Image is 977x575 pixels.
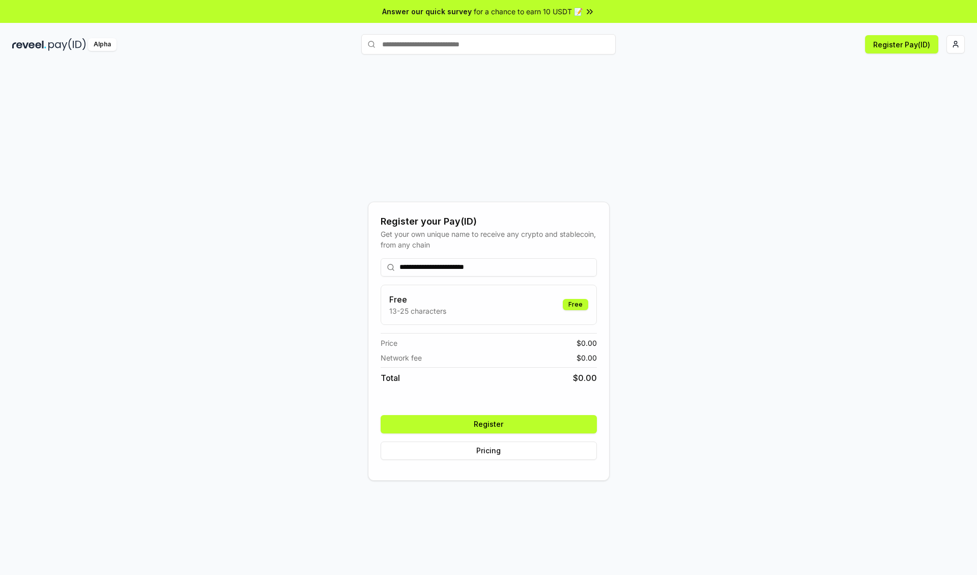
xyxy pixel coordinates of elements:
[381,415,597,433] button: Register
[381,372,400,384] span: Total
[389,306,446,316] p: 13-25 characters
[573,372,597,384] span: $ 0.00
[577,352,597,363] span: $ 0.00
[389,293,446,306] h3: Free
[48,38,86,51] img: pay_id
[865,35,938,53] button: Register Pay(ID)
[381,442,597,460] button: Pricing
[88,38,117,51] div: Alpha
[563,299,588,310] div: Free
[381,214,597,229] div: Register your Pay(ID)
[381,338,397,348] span: Price
[381,229,597,250] div: Get your own unique name to receive any crypto and stablecoin, from any chain
[12,38,46,51] img: reveel_dark
[474,6,583,17] span: for a chance to earn 10 USDT 📝
[381,352,422,363] span: Network fee
[577,338,597,348] span: $ 0.00
[382,6,472,17] span: Answer our quick survey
